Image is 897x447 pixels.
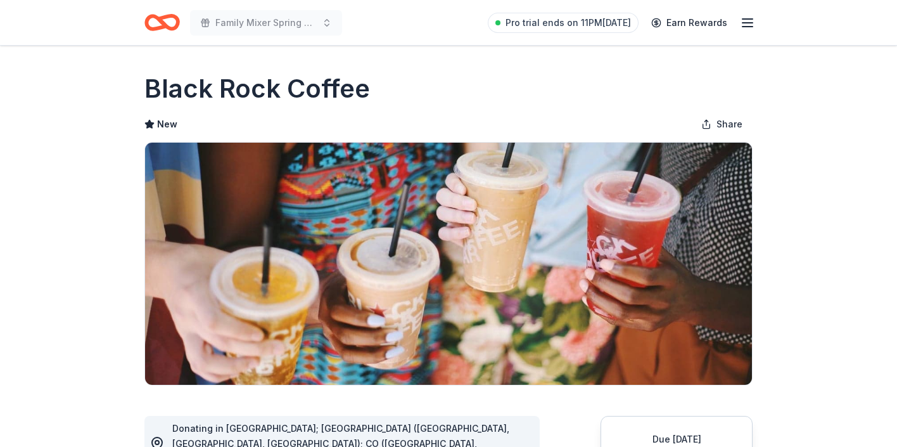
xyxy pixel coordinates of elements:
[506,15,631,30] span: Pro trial ends on 11PM[DATE]
[644,11,735,34] a: Earn Rewards
[144,8,180,37] a: Home
[691,112,753,137] button: Share
[488,13,639,33] a: Pro trial ends on 11PM[DATE]
[190,10,342,36] button: Family Mixer Spring Fundraiser
[616,432,737,447] div: Due [DATE]
[157,117,177,132] span: New
[144,71,370,107] h1: Black Rock Coffee
[215,15,317,30] span: Family Mixer Spring Fundraiser
[716,117,742,132] span: Share
[145,143,752,385] img: Image for Black Rock Coffee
